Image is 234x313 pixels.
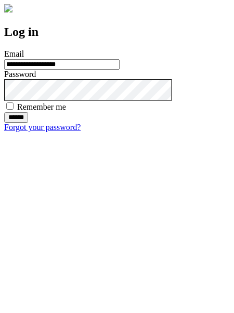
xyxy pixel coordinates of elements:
img: logo-4e3dc11c47720685a147b03b5a06dd966a58ff35d612b21f08c02c0306f2b779.png [4,4,12,12]
label: Email [4,49,24,58]
h2: Log in [4,25,230,39]
label: Remember me [17,102,66,111]
label: Password [4,70,36,79]
a: Forgot your password? [4,123,81,132]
